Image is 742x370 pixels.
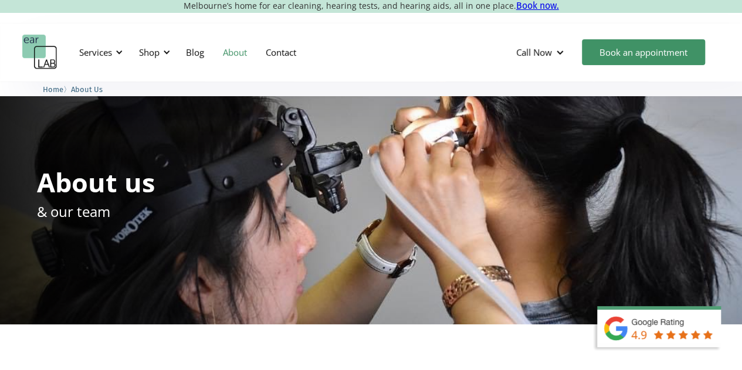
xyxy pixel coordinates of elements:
[582,39,705,65] a: Book an appointment
[43,85,63,94] span: Home
[507,35,576,70] div: Call Now
[177,35,214,69] a: Blog
[139,46,160,58] div: Shop
[37,201,110,222] p: & our team
[71,83,103,94] a: About Us
[214,35,256,69] a: About
[43,83,71,96] li: 〉
[79,46,112,58] div: Services
[43,83,63,94] a: Home
[516,46,552,58] div: Call Now
[72,35,126,70] div: Services
[256,35,306,69] a: Contact
[71,85,103,94] span: About Us
[22,35,57,70] a: home
[37,169,155,195] h1: About us
[132,35,174,70] div: Shop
